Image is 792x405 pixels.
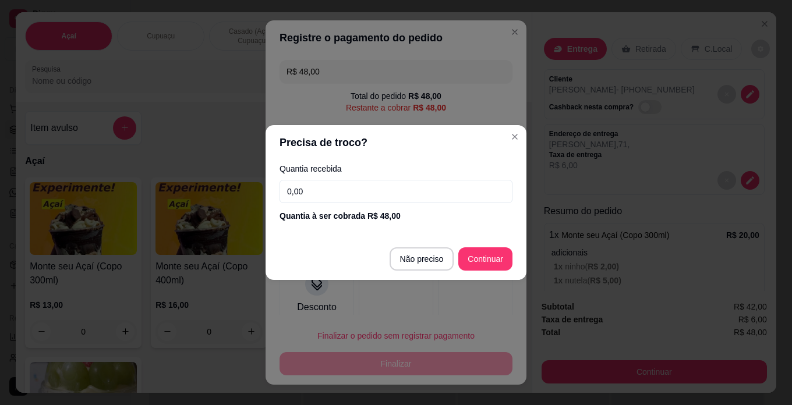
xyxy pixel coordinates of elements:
[390,247,454,271] button: Não preciso
[505,127,524,146] button: Close
[458,247,512,271] button: Continuar
[280,165,512,173] label: Quantia recebida
[266,125,526,160] header: Precisa de troco?
[280,210,512,222] div: Quantia à ser cobrada R$ 48,00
